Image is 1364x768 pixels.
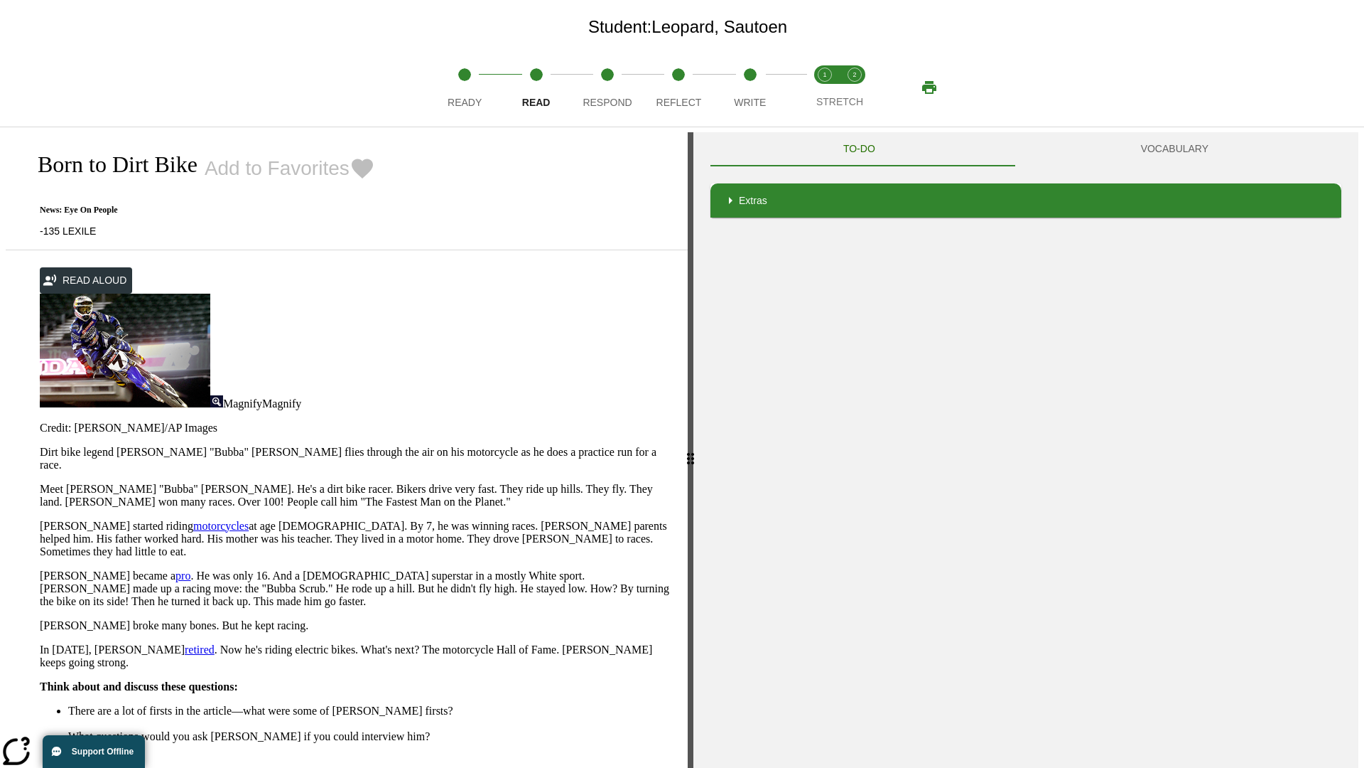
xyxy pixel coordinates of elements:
[906,75,952,100] button: Print
[185,644,215,656] a: retired
[40,483,671,508] p: Meet [PERSON_NAME] "Bubba" [PERSON_NAME]. He's a dirt bike racer. Bikers drive very fast. They ri...
[494,48,577,127] button: Read step 2 of 5
[40,422,671,434] p: Credit: [PERSON_NAME]/AP Images
[852,71,856,78] text: 2
[688,132,693,768] div: Press Enter or Spacebar and then press right and left arrow keys to move the slider
[40,446,671,471] p: Dirt bike legend [PERSON_NAME] "Bubba" [PERSON_NAME] flies through the air on his motorcycle as h...
[23,151,197,178] h2: Born to Dirt Bike
[710,183,1341,218] div: Extras
[816,96,863,107] span: STRETCH
[583,97,632,108] span: Respond
[223,398,262,410] span: Magnify
[210,395,223,407] img: Magnify
[734,97,766,108] span: Write
[637,48,720,127] button: Reflect step 4 of 5
[40,644,671,669] p: In [DATE], [PERSON_NAME] . Now he's riding electric bikes. What's next? The motorcycle Hall of Fa...
[709,48,791,127] button: Write step 5 of 5
[448,97,482,108] span: Ready
[72,747,134,757] span: Support Offline
[40,267,132,294] button: Read Aloud
[823,71,826,78] text: 1
[739,193,767,208] p: Extras
[1008,132,1341,166] button: VOCABULARY
[40,619,671,632] p: [PERSON_NAME] broke many bones. But he kept racing.
[710,132,1008,166] button: TO-DO
[175,570,190,582] a: pro
[40,570,671,608] p: [PERSON_NAME] became a . He was only 16. And a [DEMOGRAPHIC_DATA] superstar in a mostly White spo...
[40,520,671,558] p: [PERSON_NAME] started riding at age [DEMOGRAPHIC_DATA]. By 7, he was winning races. [PERSON_NAME]...
[262,398,301,410] span: Magnify
[193,520,249,532] a: motorcycles
[68,730,671,743] li: What questions would you ask [PERSON_NAME] if you could interview him?
[40,294,210,407] img: Motocross racer James Stewart flies through the air on his dirt bike.
[43,735,145,768] button: Support Offline
[6,132,688,761] div: reading
[40,681,238,693] strong: Think about and discuss these questions:
[23,205,375,215] p: News: Eye On People
[566,48,649,127] button: Respond step 3 of 5
[804,48,845,127] button: Stretch Read step 1 of 2
[68,705,671,718] li: There are a lot of firsts in the article—what were some of [PERSON_NAME] firsts?
[710,132,1341,166] div: Instructional Panel Tabs
[423,48,506,127] button: Ready step 1 of 5
[693,132,1358,768] div: activity
[834,48,875,127] button: Stretch Respond step 2 of 2
[656,97,702,108] span: Reflect
[23,224,375,238] p: -135 LEXILE
[522,97,551,108] span: Read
